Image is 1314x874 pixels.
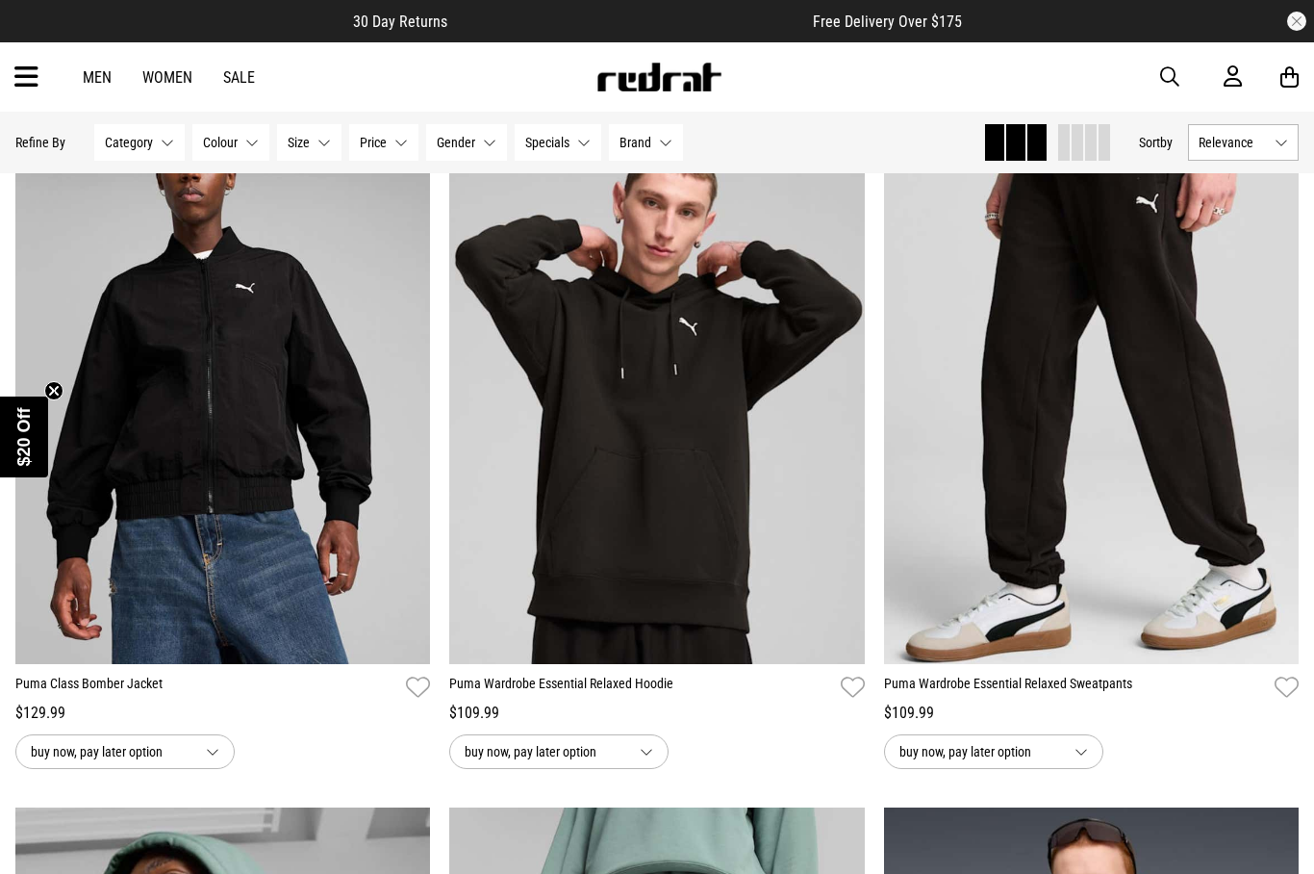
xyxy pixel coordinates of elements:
[15,674,398,702] a: Puma Class Bomber Jacket
[1188,124,1299,161] button: Relevance
[360,135,387,150] span: Price
[449,734,669,769] button: buy now, pay later option
[884,702,1299,725] div: $109.99
[884,83,1299,664] img: Puma Wardrobe Essential Relaxed Sweatpants in Black
[465,740,624,763] span: buy now, pay later option
[142,68,192,87] a: Women
[15,8,73,65] button: Open LiveChat chat widget
[884,674,1267,702] a: Puma Wardrobe Essential Relaxed Sweatpants
[813,13,962,31] span: Free Delivery Over $175
[486,12,774,31] iframe: Customer reviews powered by Trustpilot
[223,68,255,87] a: Sale
[14,407,34,466] span: $20 Off
[525,135,569,150] span: Specials
[353,13,447,31] span: 30 Day Returns
[31,740,190,763] span: buy now, pay later option
[1160,135,1173,150] span: by
[884,734,1103,769] button: buy now, pay later option
[1139,131,1173,154] button: Sortby
[449,83,864,664] img: Puma Wardrobe Essential Relaxed Hoodie in Black
[15,702,430,725] div: $129.99
[15,135,65,150] p: Refine By
[203,135,238,150] span: Colour
[349,124,418,161] button: Price
[426,124,507,161] button: Gender
[515,124,601,161] button: Specials
[449,702,864,725] div: $109.99
[609,124,683,161] button: Brand
[595,63,722,91] img: Redrat logo
[288,135,310,150] span: Size
[449,674,832,702] a: Puma Wardrobe Essential Relaxed Hoodie
[83,68,112,87] a: Men
[105,135,153,150] span: Category
[15,734,235,769] button: buy now, pay later option
[899,740,1059,763] span: buy now, pay later option
[619,135,651,150] span: Brand
[1199,135,1267,150] span: Relevance
[15,83,430,664] img: Puma Class Bomber Jacket in Black
[437,135,475,150] span: Gender
[192,124,269,161] button: Colour
[277,124,341,161] button: Size
[94,124,185,161] button: Category
[44,381,63,400] button: Close teaser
